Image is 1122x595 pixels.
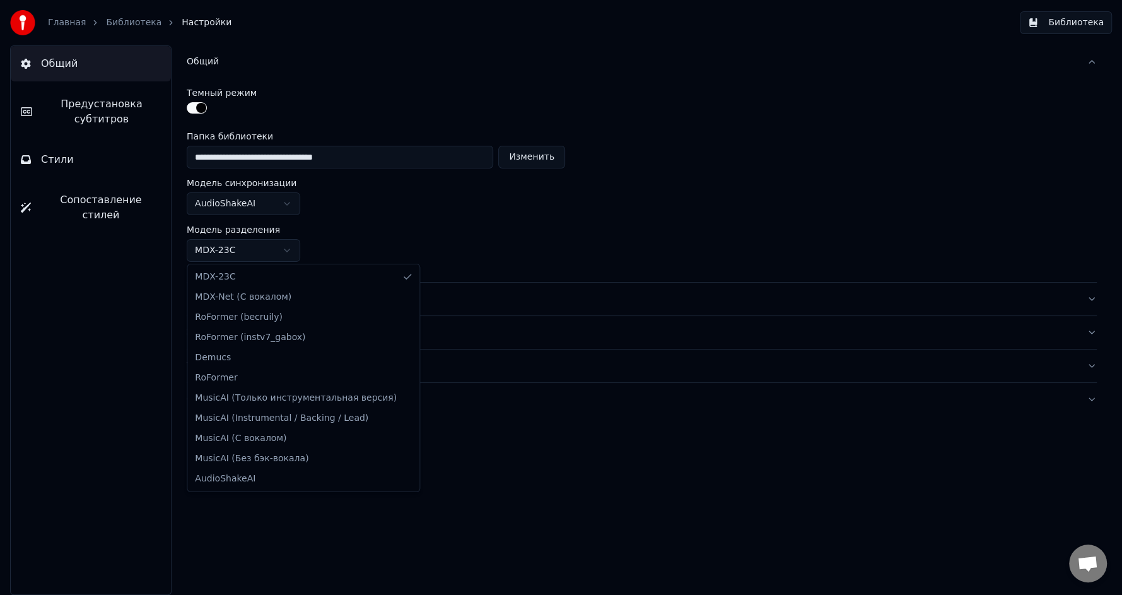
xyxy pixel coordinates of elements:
[195,271,235,283] span: MDX-23C
[195,311,283,324] span: RoFormer (becruily)
[195,473,255,485] span: AudioShakeAI
[195,351,231,364] span: Demucs
[195,412,368,425] span: MusicAI (Instrumental / Backing / Lead)
[195,432,286,445] span: MusicAI (С вокалом)
[195,392,397,404] span: MusicAI (Только инструментальная версия)
[195,291,291,303] span: MDX-Net (С вокалом)
[195,452,308,465] span: MusicAI (Без бэк-вокала)
[195,331,305,344] span: RoFormer (instv7_gabox)
[195,372,237,384] span: RoFormer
